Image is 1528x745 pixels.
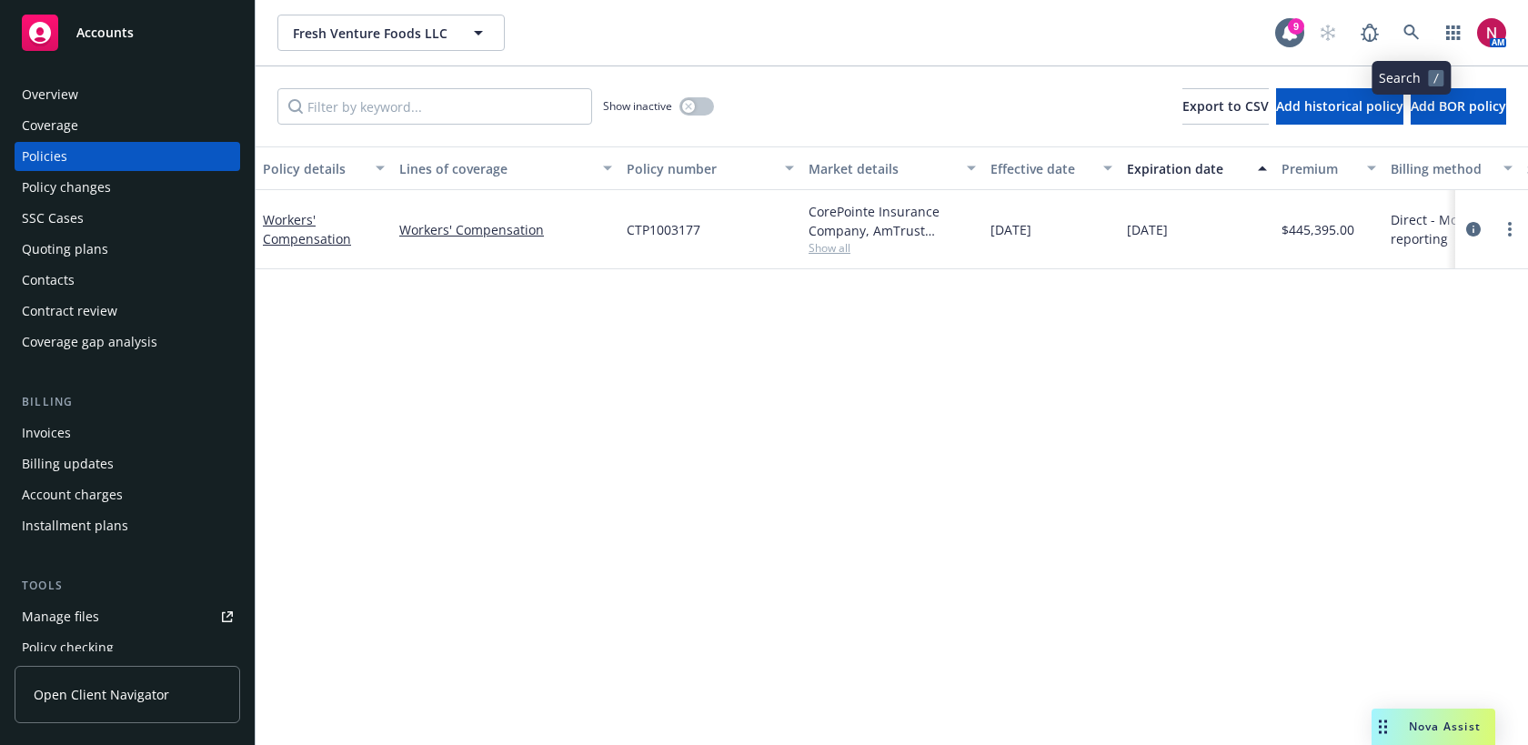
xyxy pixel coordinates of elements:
button: Lines of coverage [392,146,619,190]
div: Policy details [263,159,365,178]
span: CTP1003177 [627,220,700,239]
div: Policies [22,142,67,171]
a: Contacts [15,266,240,295]
input: Filter by keyword... [277,88,592,125]
div: Quoting plans [22,235,108,264]
button: Export to CSV [1182,88,1269,125]
div: 9 [1288,18,1304,35]
button: Effective date [983,146,1120,190]
a: Installment plans [15,511,240,540]
div: Billing updates [22,449,114,478]
div: Coverage [22,111,78,140]
div: Policy number [627,159,774,178]
span: Fresh Venture Foods LLC [293,24,450,43]
button: Nova Assist [1372,709,1495,745]
span: Add BOR policy [1411,97,1506,115]
div: Invoices [22,418,71,448]
div: CorePointe Insurance Company, AmTrust Financial Services, Risico Insurance Services, Inc. [809,202,976,240]
a: Policies [15,142,240,171]
a: Invoices [15,418,240,448]
span: Show inactive [603,98,672,114]
a: Policy changes [15,173,240,202]
span: $445,395.00 [1282,220,1354,239]
a: circleInformation [1463,218,1484,240]
img: photo [1477,18,1506,47]
a: Workers' Compensation [263,211,351,247]
button: Billing method [1383,146,1520,190]
button: Add historical policy [1276,88,1403,125]
button: Policy details [256,146,392,190]
div: Market details [809,159,956,178]
span: Add historical policy [1276,97,1403,115]
span: Open Client Navigator [34,685,169,704]
a: more [1499,218,1521,240]
button: Fresh Venture Foods LLC [277,15,505,51]
button: Premium [1274,146,1383,190]
div: Lines of coverage [399,159,592,178]
div: Policy checking [22,633,114,662]
div: Premium [1282,159,1356,178]
a: Account charges [15,480,240,509]
div: Billing method [1391,159,1493,178]
a: Switch app [1435,15,1472,51]
a: Quoting plans [15,235,240,264]
div: Manage files [22,602,99,631]
div: SSC Cases [22,204,84,233]
button: Add BOR policy [1411,88,1506,125]
span: Accounts [76,25,134,40]
a: Contract review [15,297,240,326]
div: Policy changes [22,173,111,202]
div: Contacts [22,266,75,295]
span: Direct - Monthly reporting [1391,210,1513,248]
a: Billing updates [15,449,240,478]
a: Start snowing [1310,15,1346,51]
a: Report a Bug [1352,15,1388,51]
div: Billing [15,393,240,411]
a: Manage files [15,602,240,631]
span: [DATE] [990,220,1031,239]
div: Tools [15,577,240,595]
div: Effective date [990,159,1092,178]
div: Drag to move [1372,709,1394,745]
button: Market details [801,146,983,190]
span: Export to CSV [1182,97,1269,115]
a: Policy checking [15,633,240,662]
a: Search [1393,15,1430,51]
button: Expiration date [1120,146,1274,190]
a: Workers' Compensation [399,220,612,239]
span: [DATE] [1127,220,1168,239]
button: Policy number [619,146,801,190]
div: Coverage gap analysis [22,327,157,357]
div: Expiration date [1127,159,1247,178]
div: Contract review [22,297,117,326]
a: Overview [15,80,240,109]
span: Nova Assist [1409,719,1481,734]
div: Installment plans [22,511,128,540]
div: Overview [22,80,78,109]
a: Coverage gap analysis [15,327,240,357]
div: Account charges [22,480,123,509]
a: Coverage [15,111,240,140]
a: SSC Cases [15,204,240,233]
a: Accounts [15,7,240,58]
span: Show all [809,240,976,256]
